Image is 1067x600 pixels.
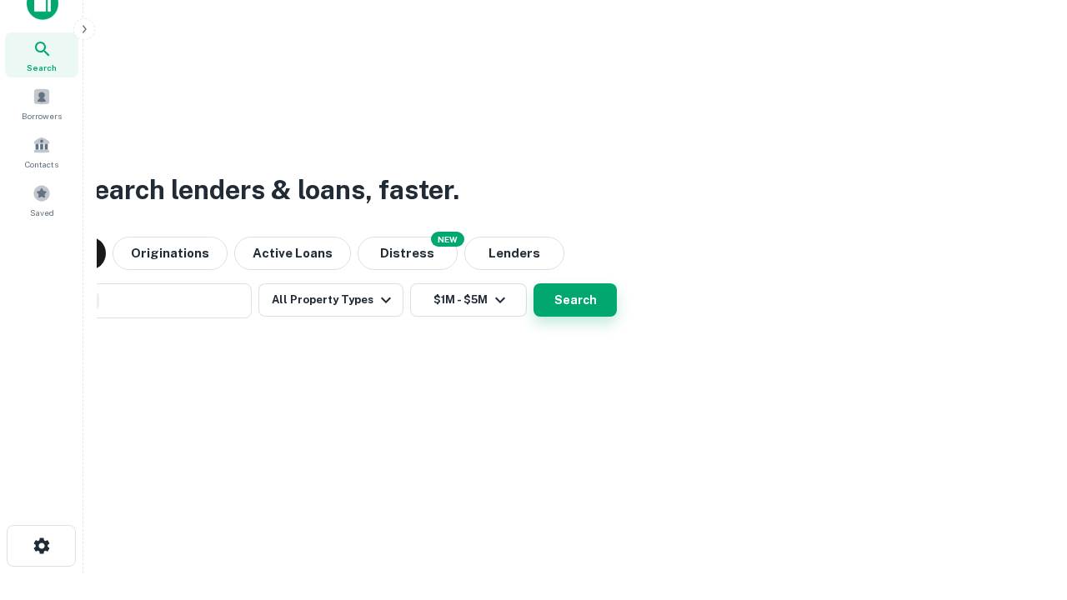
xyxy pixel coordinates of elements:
a: Contacts [5,129,78,174]
div: NEW [431,232,464,247]
a: Saved [5,177,78,222]
a: Borrowers [5,81,78,126]
button: Lenders [464,237,564,270]
button: Active Loans [234,237,351,270]
h3: Search lenders & loans, faster. [76,170,459,210]
button: Search distressed loans with lien and other non-mortgage details. [358,237,458,270]
button: $1M - $5M [410,283,527,317]
iframe: Chat Widget [984,467,1067,547]
span: Borrowers [22,109,62,122]
a: Search [5,32,78,77]
span: Saved [30,206,54,219]
button: All Property Types [258,283,403,317]
span: Search [27,61,57,74]
button: Search [533,283,617,317]
span: Contacts [25,157,58,171]
button: Originations [113,237,228,270]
